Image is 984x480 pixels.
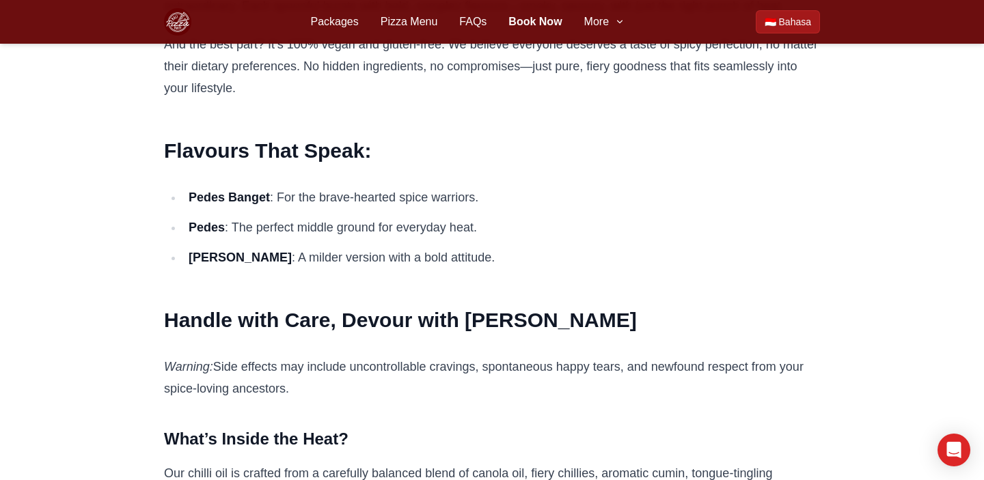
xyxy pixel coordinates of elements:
[164,360,213,373] em: Warning:
[189,190,270,204] strong: Pedes Banget
[756,10,820,33] a: Beralih ke Bahasa Indonesia
[164,33,820,99] p: And the best part? It’s 100% vegan and gluten-free. We believe everyone deserves a taste of spicy...
[164,427,820,451] h3: What’s Inside the Heat?
[584,14,625,30] button: More
[310,14,358,30] a: Packages
[189,221,225,234] strong: Pedes
[183,216,820,238] li: : The perfect middle ground for everyday heat.
[183,186,820,208] li: : For the brave-hearted spice warriors.
[779,15,811,29] span: Bahasa
[584,14,609,30] span: More
[938,434,970,466] div: Open Intercom Messenger
[189,251,292,264] strong: [PERSON_NAME]
[164,8,191,36] img: Bali Pizza Party Logo
[381,14,438,30] a: Pizza Menu
[164,137,820,165] h2: Flavours That Speak:
[164,356,820,399] p: Side effects may include uncontrollable cravings, spontaneous happy tears, and newfound respect f...
[508,14,562,30] a: Book Now
[164,307,820,334] h2: Handle with Care, Devour with [PERSON_NAME]
[183,246,820,268] li: : A milder version with a bold attitude.
[459,14,487,30] a: FAQs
